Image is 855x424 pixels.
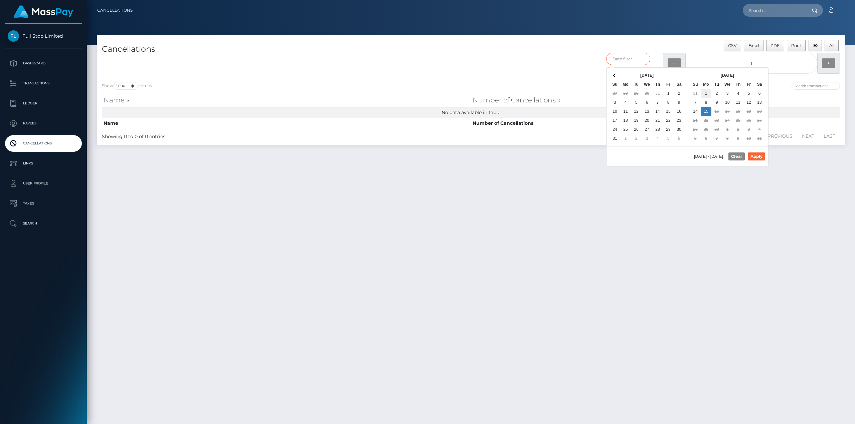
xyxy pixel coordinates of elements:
[787,40,806,51] button: Print
[722,116,733,125] td: 24
[822,58,835,68] button: +
[97,3,133,17] a: Cancellations
[674,134,684,143] td: 6
[663,98,674,107] td: 8
[743,98,754,107] td: 12
[471,118,840,128] th: Number of Cancellations
[766,40,784,51] button: PDF
[733,98,743,107] td: 11
[8,178,79,188] p: User Profile
[102,82,152,90] label: Show entries
[733,134,743,143] td: 9
[722,98,733,107] td: 10
[701,80,711,89] th: Mo
[701,71,754,80] th: [DATE]
[754,125,765,134] td: 4
[5,33,82,39] span: Full Stop Limited
[620,89,631,98] td: 28
[102,118,471,128] th: Name
[663,134,674,143] td: 5
[610,89,620,98] td: 27
[674,116,684,125] td: 23
[827,60,830,66] strong: +
[733,89,743,98] td: 4
[722,80,733,89] th: We
[631,89,642,98] td: 29
[652,98,663,107] td: 7
[652,134,663,143] td: 4
[711,125,722,134] td: 30
[652,125,663,134] td: 28
[674,89,684,98] td: 2
[620,125,631,134] td: 25
[701,116,711,125] td: 22
[701,134,711,143] td: 6
[620,107,631,116] td: 11
[620,134,631,143] td: 1
[642,80,652,89] th: We
[652,116,663,125] td: 21
[754,134,765,143] td: 11
[5,75,82,92] a: Transactions
[631,107,642,116] td: 12
[674,80,684,89] th: Sa
[754,98,765,107] td: 13
[743,125,754,134] td: 3
[711,134,722,143] td: 7
[610,125,620,134] td: 24
[631,134,642,143] td: 2
[631,116,642,125] td: 19
[471,93,840,107] th: Number of Cancellations: activate to sort column ascending
[733,125,743,134] td: 2
[674,125,684,134] td: 30
[8,30,19,42] img: Full Stop Limited
[722,134,733,143] td: 8
[663,107,674,116] td: 15
[674,107,684,116] td: 16
[663,125,674,134] td: 29
[711,116,722,125] td: 23
[711,107,722,116] td: 16
[610,98,620,107] td: 3
[743,80,754,89] th: Fr
[102,43,466,55] h4: Cancellations
[829,43,834,48] span: All
[690,89,701,98] td: 31
[642,98,652,107] td: 6
[722,89,733,98] td: 3
[652,89,663,98] td: 31
[642,116,652,125] td: 20
[610,116,620,125] td: 17
[690,98,701,107] td: 7
[8,219,79,229] p: Search
[663,80,674,89] th: Fr
[652,80,663,89] th: Th
[8,198,79,208] p: Taxes
[642,125,652,134] td: 27
[722,107,733,116] td: 17
[610,80,620,89] th: Su
[728,152,745,160] button: Clear
[8,118,79,128] p: Payees
[791,43,801,48] span: Print
[5,115,82,132] a: Payees
[673,60,676,66] strong: −
[701,89,711,98] td: 1
[631,125,642,134] td: 26
[690,80,701,89] th: Su
[711,89,722,98] td: 2
[102,130,403,140] div: Showing 0 to 0 of 0 entries
[728,43,737,48] span: CSV
[610,134,620,143] td: 31
[674,98,684,107] td: 9
[690,134,701,143] td: 5
[743,107,754,116] td: 19
[8,58,79,68] p: Dashboard
[754,80,765,89] th: Sa
[8,158,79,168] p: Links
[754,89,765,98] td: 6
[620,116,631,125] td: 18
[610,107,620,116] td: 10
[8,78,79,88] p: Transactions
[690,125,701,134] td: 28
